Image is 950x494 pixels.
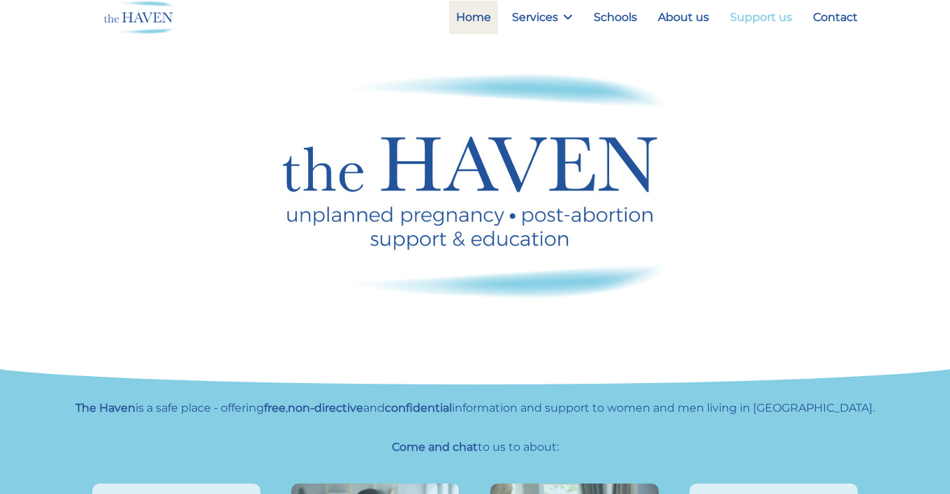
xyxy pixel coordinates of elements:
[283,73,667,299] img: Haven logo - unplanned pregnancy, post abortion support and education
[75,401,136,414] strong: The Haven
[806,1,865,34] a: Contact
[723,1,799,34] a: Support us
[587,1,644,34] a: Schools
[505,1,580,34] a: Services
[651,1,716,34] a: About us
[288,401,363,414] strong: non-directive
[392,440,478,454] strong: Come and chat
[385,401,452,414] strong: confidential
[264,401,286,414] strong: free
[449,1,498,34] a: Home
